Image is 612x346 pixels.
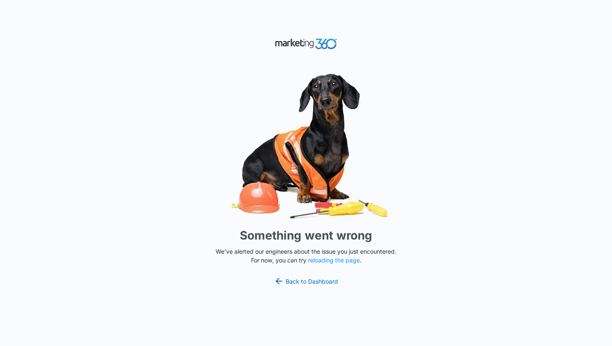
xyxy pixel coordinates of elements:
img: Sad Dog [181,69,431,224]
p: We've alerted our engineers about the issue you just encountered. For now, you can try . [212,247,400,264]
img: Marketing 360 Logo [275,37,337,51]
button: reloading the page [308,257,360,264]
h1: Something went wrong [240,227,372,244]
a: Back to Dashboard [274,276,338,286]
